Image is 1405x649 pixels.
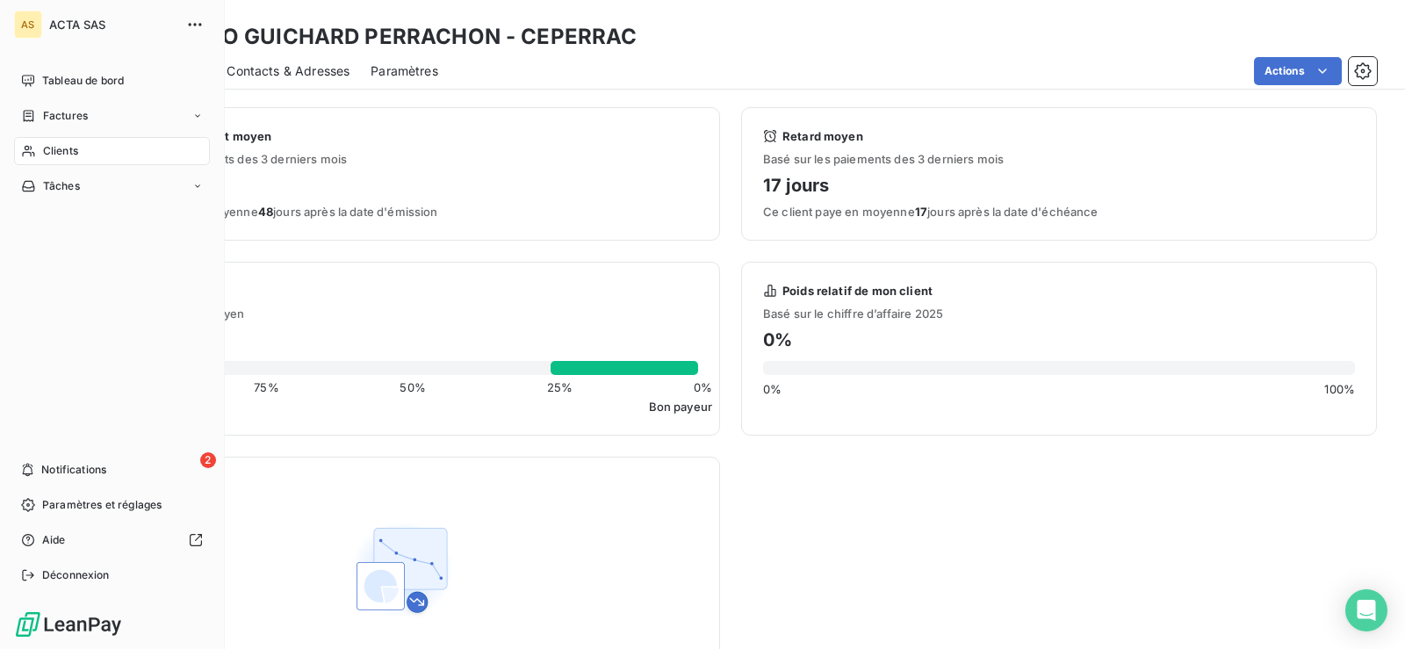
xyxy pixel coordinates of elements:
span: 17 [915,205,927,219]
span: Bon payeur [649,400,713,414]
button: Actions [1254,57,1342,85]
span: Retard moyen [782,129,863,143]
span: Basé sur le retard moyen [85,306,719,321]
span: Tableau de bord [42,73,124,89]
span: Déconnexion [42,567,110,583]
span: 0 % [694,380,712,394]
img: Logo LeanPay [14,610,123,638]
span: Poids relatif de mon client [782,284,933,298]
a: Aide [14,526,210,554]
span: Clients [43,143,78,159]
span: Ce client paye en moyenne jours après la date d'émission [106,205,698,219]
span: Basé sur les paiements des 3 derniers mois [106,152,698,166]
span: 0 % [763,382,782,396]
span: Contacts & Adresses [227,62,349,80]
span: Paramètres [371,62,438,80]
img: Empty state [346,514,458,626]
h4: 48 jours [106,171,698,199]
span: Tâches [43,178,80,194]
span: 2 [200,452,216,468]
h4: 0 % [763,326,1355,354]
span: Ce client paye en moyenne jours après la date d'échéance [763,205,1355,219]
span: Factures [43,108,88,124]
span: Basé sur le chiffre d’affaire 2025 [763,306,1355,321]
h3: CASINO GUICHARD PERRACHON - CEPERRAC [155,21,637,53]
span: Notifications [41,462,106,478]
span: 100 % [1324,382,1355,396]
span: Paramètres et réglages [42,497,162,513]
span: Basé sur les paiements des 3 derniers mois [763,152,1355,166]
div: AS [14,11,42,39]
span: ACTA SAS [49,18,176,32]
span: 25 % [547,380,573,394]
span: Aide [42,532,66,548]
h4: 17 jours [763,171,1355,199]
span: 50 % [400,380,425,394]
span: 75 % [254,380,278,394]
div: Open Intercom Messenger [1345,589,1387,631]
span: 48 [258,205,273,219]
